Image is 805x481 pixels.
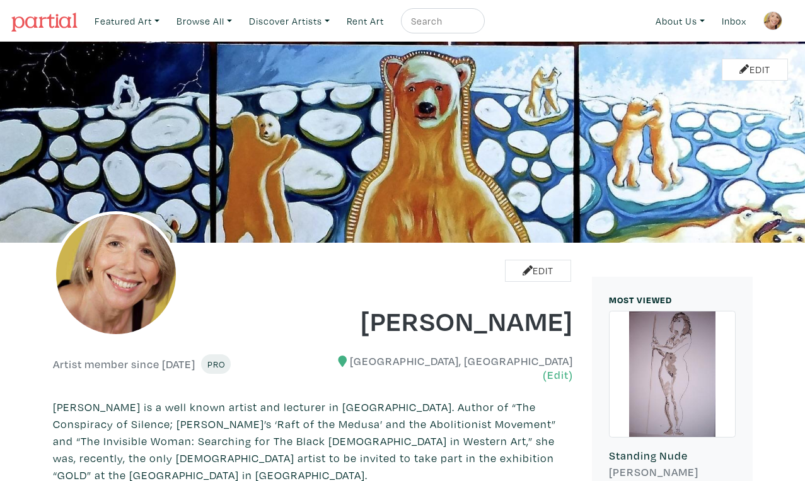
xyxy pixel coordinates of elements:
a: Featured Art [89,8,165,34]
h6: [GEOGRAPHIC_DATA], [GEOGRAPHIC_DATA] [322,354,573,381]
h6: [PERSON_NAME] [609,465,736,479]
h6: Standing Nude [609,449,736,463]
a: Rent Art [341,8,390,34]
a: Discover Artists [243,8,335,34]
a: (Edit) [543,368,573,381]
a: Edit [722,59,788,81]
a: Browse All [171,8,238,34]
small: MOST VIEWED [609,294,672,306]
h6: Artist member since [DATE] [53,357,195,371]
a: Edit [505,260,571,282]
img: phpThumb.php [763,11,782,30]
h1: [PERSON_NAME] [322,303,573,337]
img: phpThumb.php [53,211,179,337]
span: Pro [207,358,225,370]
input: Search [410,13,473,29]
a: Inbox [716,8,752,34]
a: About Us [650,8,710,34]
